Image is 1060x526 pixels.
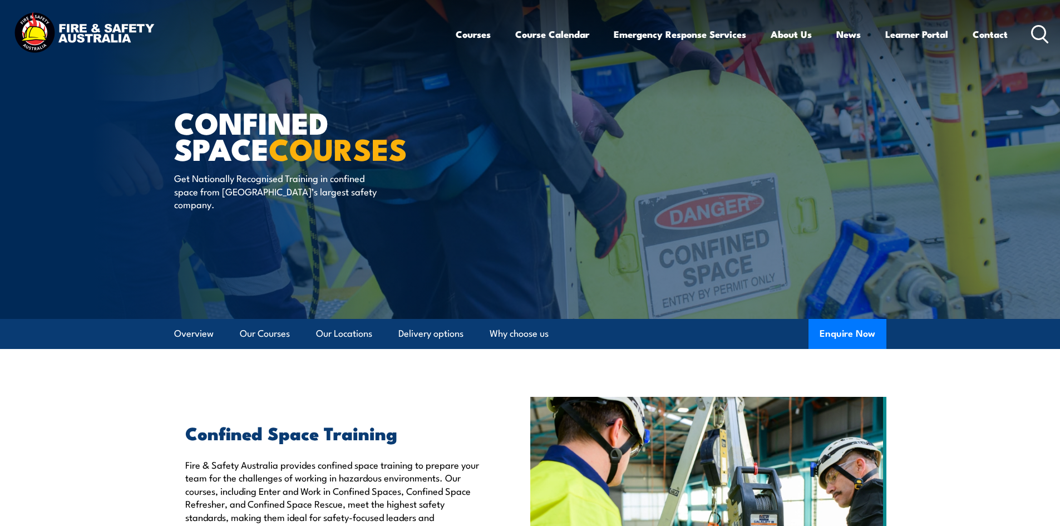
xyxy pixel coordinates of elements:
p: Get Nationally Recognised Training in confined space from [GEOGRAPHIC_DATA]’s largest safety comp... [174,171,377,210]
h2: Confined Space Training [185,425,479,440]
a: About Us [771,19,812,49]
a: Learner Portal [885,19,948,49]
a: Our Courses [240,319,290,348]
a: Contact [973,19,1008,49]
a: Course Calendar [515,19,589,49]
a: Emergency Response Services [614,19,746,49]
strong: COURSES [269,125,407,171]
a: Courses [456,19,491,49]
a: Why choose us [490,319,549,348]
button: Enquire Now [808,319,886,349]
h1: Confined Space [174,109,449,161]
a: Overview [174,319,214,348]
a: Our Locations [316,319,372,348]
a: News [836,19,861,49]
a: Delivery options [398,319,464,348]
